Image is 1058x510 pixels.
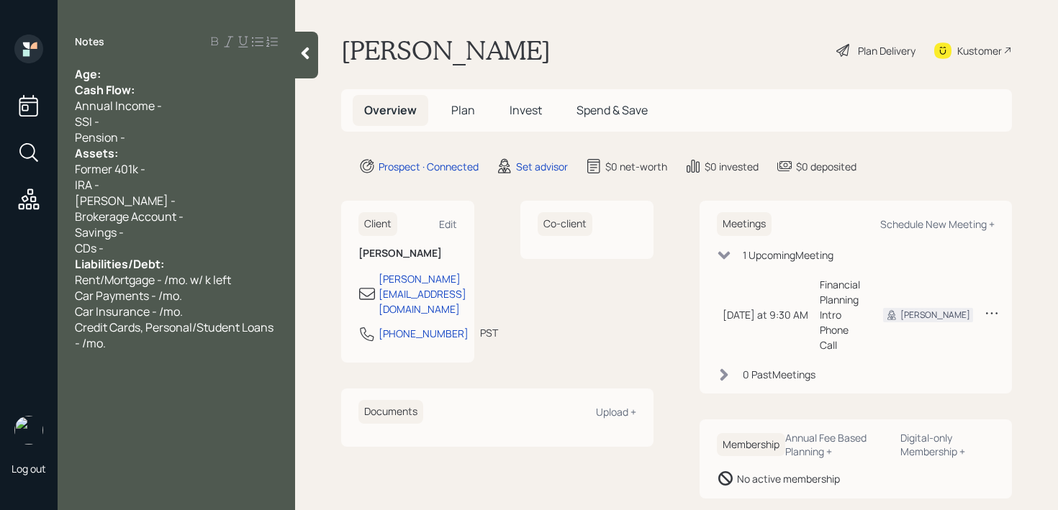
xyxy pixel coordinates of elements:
[75,145,118,161] span: Assets:
[75,98,162,114] span: Annual Income -
[14,416,43,445] img: retirable_logo.png
[900,309,970,322] div: [PERSON_NAME]
[75,304,183,319] span: Car Insurance - /mo.
[900,431,995,458] div: Digital-only Membership +
[717,212,772,236] h6: Meetings
[75,177,99,193] span: IRA -
[577,102,648,118] span: Spend & Save
[538,212,592,236] h6: Co-client
[743,247,833,263] div: 1 Upcoming Meeting
[596,405,636,419] div: Upload +
[358,212,397,236] h6: Client
[75,161,145,177] span: Former 401k -
[379,326,469,341] div: [PHONE_NUMBER]
[717,433,785,457] h6: Membership
[451,102,475,118] span: Plan
[379,159,479,174] div: Prospect · Connected
[880,217,995,231] div: Schedule New Meeting +
[75,240,104,256] span: CDs -
[75,114,99,129] span: SSI -
[75,319,276,351] span: Credit Cards, Personal/Student Loans - /mo.
[820,277,860,352] div: Financial Planning Intro Phone Call
[723,307,808,322] div: [DATE] at 9:30 AM
[75,224,124,240] span: Savings -
[796,159,856,174] div: $0 deposited
[75,272,231,288] span: Rent/Mortgage - /mo. w/ k left
[358,400,423,424] h6: Documents
[12,462,46,475] div: Log out
[737,471,840,486] div: No active membership
[75,129,125,145] span: Pension -
[75,66,101,82] span: Age:
[379,271,466,317] div: [PERSON_NAME][EMAIL_ADDRESS][DOMAIN_NAME]
[858,43,915,58] div: Plan Delivery
[75,256,164,272] span: Liabilities/Debt:
[605,159,667,174] div: $0 net-worth
[957,43,1002,58] div: Kustomer
[75,35,104,49] label: Notes
[75,288,182,304] span: Car Payments - /mo.
[75,209,184,224] span: Brokerage Account -
[743,367,815,382] div: 0 Past Meeting s
[439,217,457,231] div: Edit
[480,325,498,340] div: PST
[510,102,542,118] span: Invest
[516,159,568,174] div: Set advisor
[358,247,457,260] h6: [PERSON_NAME]
[75,193,176,209] span: [PERSON_NAME] -
[785,431,889,458] div: Annual Fee Based Planning +
[364,102,417,118] span: Overview
[341,35,551,66] h1: [PERSON_NAME]
[705,159,759,174] div: $0 invested
[75,82,135,98] span: Cash Flow:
